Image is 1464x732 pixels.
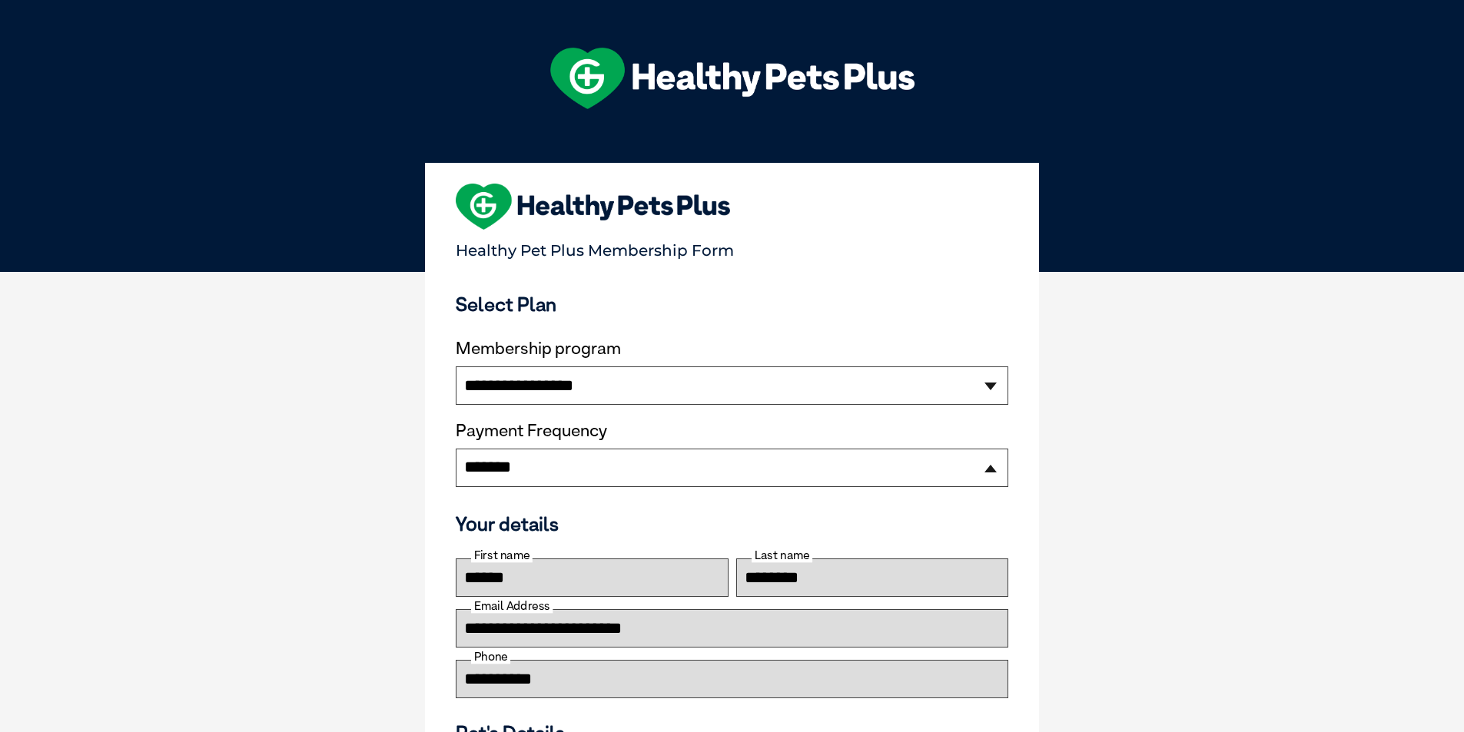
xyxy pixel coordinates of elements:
[456,293,1008,316] h3: Select Plan
[471,548,533,562] label: First name
[456,339,1008,359] label: Membership program
[550,48,915,109] img: hpp-logo-landscape-green-white.png
[471,599,553,613] label: Email Address
[456,421,607,441] label: Payment Frequency
[456,512,1008,535] h3: Your details
[456,184,730,230] img: heart-shape-hpp-logo-large.png
[471,650,510,664] label: Phone
[456,234,1008,260] p: Healthy Pet Plus Membership Form
[752,548,812,562] label: Last name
